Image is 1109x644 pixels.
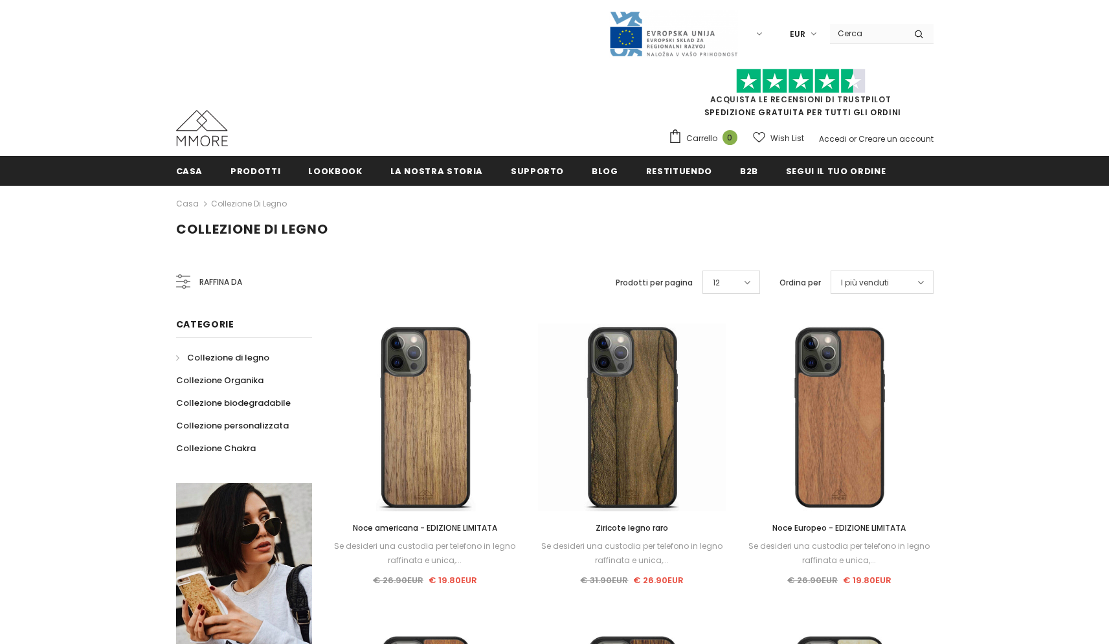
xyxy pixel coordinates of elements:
[668,74,934,118] span: SPEDIZIONE GRATUITA PER TUTTI GLI ORDINI
[633,574,684,586] span: € 26.90EUR
[331,521,519,535] a: Noce americana - EDIZIONE LIMITATA
[176,156,203,185] a: Casa
[787,574,838,586] span: € 26.90EUR
[308,165,362,177] span: Lookbook
[511,165,564,177] span: supporto
[580,574,628,586] span: € 31.90EUR
[176,110,228,146] img: Casi MMORE
[646,156,712,185] a: Restituendo
[736,69,866,94] img: Fidati di Pilot Stars
[790,28,805,41] span: EUR
[819,133,847,144] a: Accedi
[353,522,497,533] span: Noce americana - EDIZIONE LIMITATA
[745,521,933,535] a: Noce Europeo - EDIZIONE LIMITATA
[176,392,291,414] a: Collezione biodegradabile
[770,132,804,145] span: Wish List
[786,156,886,185] a: Segui il tuo ordine
[740,165,758,177] span: B2B
[308,156,362,185] a: Lookbook
[373,574,423,586] span: € 26.90EUR
[230,165,280,177] span: Prodotti
[609,10,738,58] img: Javni Razpis
[596,522,668,533] span: Ziricote legno raro
[176,346,269,369] a: Collezione di legno
[592,156,618,185] a: Blog
[230,156,280,185] a: Prodotti
[745,539,933,568] div: Se desideri una custodia per telefono in legno raffinata e unica,...
[211,198,287,209] a: Collezione di legno
[710,94,891,105] a: Acquista le recensioni di TrustPilot
[538,539,726,568] div: Se desideri una custodia per telefono in legno raffinata e unica,...
[849,133,857,144] span: or
[429,574,477,586] span: € 19.80EUR
[187,351,269,364] span: Collezione di legno
[609,28,738,39] a: Javni Razpis
[592,165,618,177] span: Blog
[646,165,712,177] span: Restituendo
[858,133,934,144] a: Creare un account
[786,165,886,177] span: Segui il tuo ordine
[390,165,483,177] span: La nostra storia
[668,129,744,148] a: Carrello 0
[176,414,289,437] a: Collezione personalizzata
[753,127,804,150] a: Wish List
[511,156,564,185] a: supporto
[176,196,199,212] a: Casa
[390,156,483,185] a: La nostra storia
[176,369,263,392] a: Collezione Organika
[830,24,904,43] input: Search Site
[779,276,821,289] label: Ordina per
[723,130,737,145] span: 0
[176,165,203,177] span: Casa
[841,276,889,289] span: I più venduti
[176,374,263,386] span: Collezione Organika
[740,156,758,185] a: B2B
[176,419,289,432] span: Collezione personalizzata
[538,521,726,535] a: Ziricote legno raro
[331,539,519,568] div: Se desideri una custodia per telefono in legno raffinata e unica,...
[616,276,693,289] label: Prodotti per pagina
[176,318,234,331] span: Categorie
[176,442,256,454] span: Collezione Chakra
[176,397,291,409] span: Collezione biodegradabile
[772,522,906,533] span: Noce Europeo - EDIZIONE LIMITATA
[713,276,720,289] span: 12
[686,132,717,145] span: Carrello
[843,574,891,586] span: € 19.80EUR
[176,437,256,460] a: Collezione Chakra
[199,275,242,289] span: Raffina da
[176,220,328,238] span: Collezione di legno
